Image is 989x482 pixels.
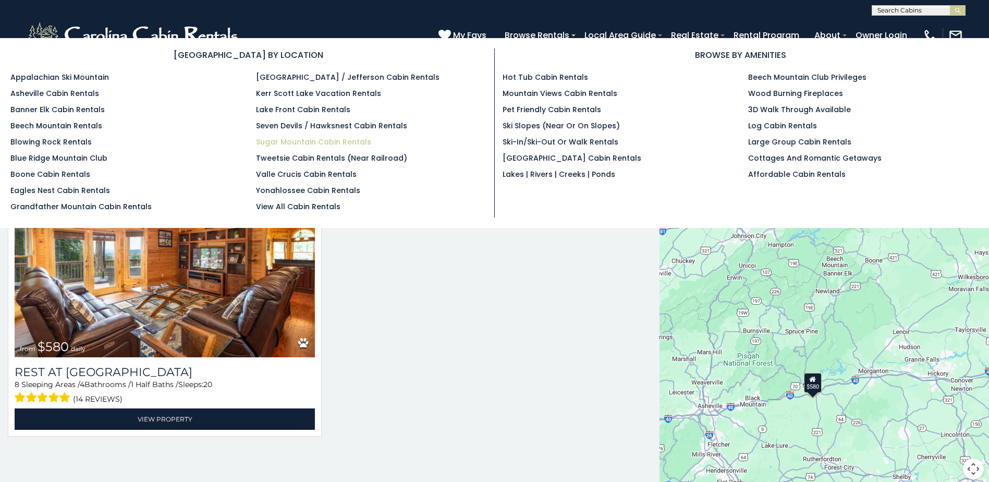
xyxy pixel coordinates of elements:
[10,137,92,147] a: Blowing Rock Rentals
[10,169,90,179] a: Boone Cabin Rentals
[748,72,866,82] a: Beech Mountain Club Privileges
[503,121,620,131] a: Ski Slopes (Near or On Slopes)
[748,104,851,115] a: 3D Walk Through Available
[438,29,489,42] a: My Favs
[10,104,105,115] a: Banner Elk Cabin Rentals
[15,156,315,357] a: Rest at Mountain Crest from $580 daily
[503,88,617,99] a: Mountain Views Cabin Rentals
[131,380,178,389] span: 1 Half Baths /
[804,373,822,393] div: $580
[10,121,102,131] a: Beech Mountain Rentals
[256,104,350,115] a: Lake Front Cabin Rentals
[948,28,963,43] img: mail-regular-white.png
[256,185,360,196] a: Yonahlossee Cabin Rentals
[71,345,86,353] span: daily
[503,49,979,62] h3: BROWSE BY AMENITIES
[256,137,371,147] a: Sugar Mountain Cabin Rentals
[748,88,843,99] a: Wood Burning Fireplaces
[26,20,242,51] img: White-1-2.png
[728,26,804,44] a: Rental Program
[503,153,641,163] a: [GEOGRAPHIC_DATA] Cabin Rentals
[256,121,407,131] a: Seven Devils / Hawksnest Cabin Rentals
[73,392,123,406] span: (14 reviews)
[850,26,912,44] a: Owner Login
[256,169,357,179] a: Valle Crucis Cabin Rentals
[809,26,846,44] a: About
[503,104,601,115] a: Pet Friendly Cabin Rentals
[38,339,69,354] span: $580
[10,185,110,196] a: Eagles Nest Cabin Rentals
[256,153,407,163] a: Tweetsie Cabin Rentals (Near Railroad)
[10,72,109,82] a: Appalachian Ski Mountain
[15,380,19,389] span: 8
[256,72,439,82] a: [GEOGRAPHIC_DATA] / Jefferson Cabin Rentals
[503,137,618,147] a: Ski-in/Ski-Out or Walk Rentals
[80,380,84,389] span: 4
[499,26,575,44] a: Browse Rentals
[203,380,212,389] span: 20
[20,345,35,353] span: from
[10,201,152,212] a: Grandfather Mountain Cabin Rentals
[453,29,486,42] span: My Favs
[15,379,315,406] div: Sleeping Areas / Bathrooms / Sleeps:
[15,365,315,379] h3: Rest at Mountain Crest
[963,459,984,479] button: Map camera controls
[15,365,315,379] a: Rest at [GEOGRAPHIC_DATA]
[748,153,882,163] a: Cottages and Romantic Getaways
[15,156,315,357] img: Rest at Mountain Crest
[10,88,99,99] a: Asheville Cabin Rentals
[503,72,588,82] a: Hot Tub Cabin Rentals
[748,169,846,179] a: Affordable Cabin Rentals
[666,26,724,44] a: Real Estate
[503,169,615,179] a: Lakes | Rivers | Creeks | Ponds
[15,408,315,430] a: View Property
[748,137,851,147] a: Large Group Cabin Rentals
[579,26,661,44] a: Local Area Guide
[10,49,486,62] h3: [GEOGRAPHIC_DATA] BY LOCATION
[923,28,937,43] img: phone-regular-white.png
[748,121,817,131] a: Log Cabin Rentals
[256,88,381,99] a: Kerr Scott Lake Vacation Rentals
[256,201,340,212] a: View All Cabin Rentals
[10,153,107,163] a: Blue Ridge Mountain Club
